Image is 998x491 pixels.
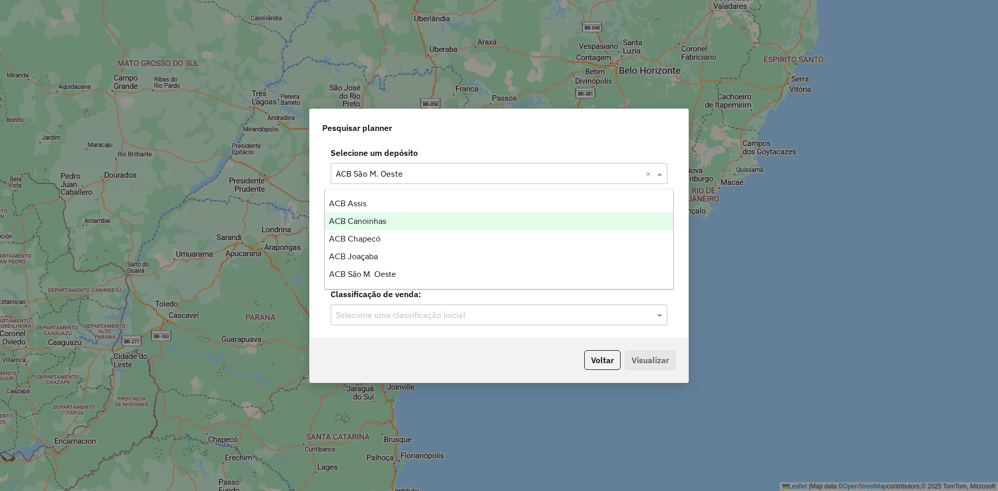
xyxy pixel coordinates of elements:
span: Clear all [646,167,654,180]
span: ACB Canoinhas [329,217,386,225]
span: Pesquisar planner [322,122,392,134]
span: ACB Joaçaba [329,252,378,261]
label: Classificação de venda: [324,288,674,300]
button: Voltar [584,350,621,370]
span: ACB São M. Oeste [329,270,396,278]
label: Selecione um depósito [324,147,674,159]
span: ACB Assis [329,199,366,208]
span: ACB Chapecó [329,234,380,243]
ng-dropdown-panel: Options list [324,189,674,289]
